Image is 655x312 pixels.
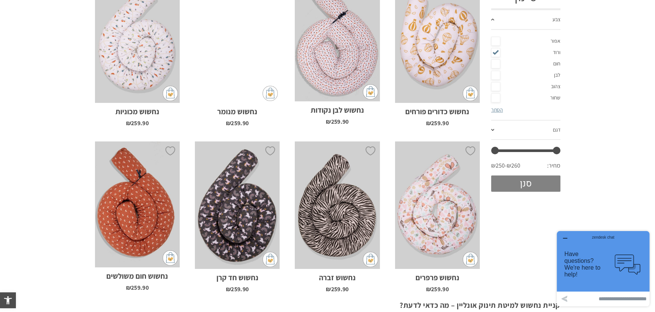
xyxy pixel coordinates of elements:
[295,269,380,283] h2: נחשוש זברה
[400,300,560,310] strong: קניית נחשוש למיטת תינוק אונליין – מה כדאי לדעת?
[491,81,560,92] a: צהוב
[463,86,478,101] img: cat-mini-atc.png
[426,285,449,293] bdi: 259.90
[491,121,560,140] a: דגם
[363,84,378,99] img: cat-mini-atc.png
[363,252,378,267] img: cat-mini-atc.png
[195,141,280,292] a: נחשוש חד קרן נחשוש חד קרן ₪259.90
[226,285,231,293] span: ₪
[95,267,180,281] h2: נחשוש חום משולשים
[491,36,560,47] a: אפור
[163,250,178,265] img: cat-mini-atc.png
[426,285,431,293] span: ₪
[395,141,480,292] a: נחשוש פרפרים נחשוש פרפרים ₪259.90
[426,119,449,127] bdi: 259.90
[295,141,380,292] a: נחשוש זברה נחשוש זברה ₪259.90
[126,119,131,127] span: ₪
[226,285,249,293] bdi: 259.90
[491,161,507,170] span: ₪250
[491,92,560,104] a: שחור
[507,161,520,170] span: ₪260
[326,118,349,126] bdi: 259.90
[491,70,560,81] a: לבן
[491,160,560,175] div: מחיר: —
[463,252,478,267] img: cat-mini-atc.png
[295,101,380,115] h2: נחשוש לבן נקודות
[491,106,503,113] a: הסתר
[226,119,231,127] span: ₪
[491,175,560,192] button: סנן
[491,58,560,70] a: חום
[263,252,278,267] img: cat-mini-atc.png
[226,119,249,127] bdi: 259.90
[163,86,178,101] img: cat-mini-atc.png
[554,228,652,309] iframe: פותח יישומון שאפשר לשוחח בו בצ'אט עם אחד הנציגים שלנו
[491,47,560,58] a: ורוד
[395,269,480,283] h2: נחשוש פרפרים
[126,284,131,292] span: ₪
[326,285,349,293] bdi: 259.90
[491,10,560,30] a: צבע
[195,269,280,283] h2: נחשוש חד קרן
[95,103,180,116] h2: נחשוש מכוניות
[126,119,149,127] bdi: 259.90
[126,284,149,292] bdi: 259.90
[395,103,480,116] h2: נחשוש כדורים פורחים
[426,119,431,127] span: ₪
[326,118,331,126] span: ₪
[95,141,180,290] a: נחשוש חום משולשים נחשוש חום משולשים ₪259.90
[263,86,278,101] img: cat-mini-atc.png
[195,103,280,116] h2: נחשוש מנומר
[326,285,331,293] span: ₪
